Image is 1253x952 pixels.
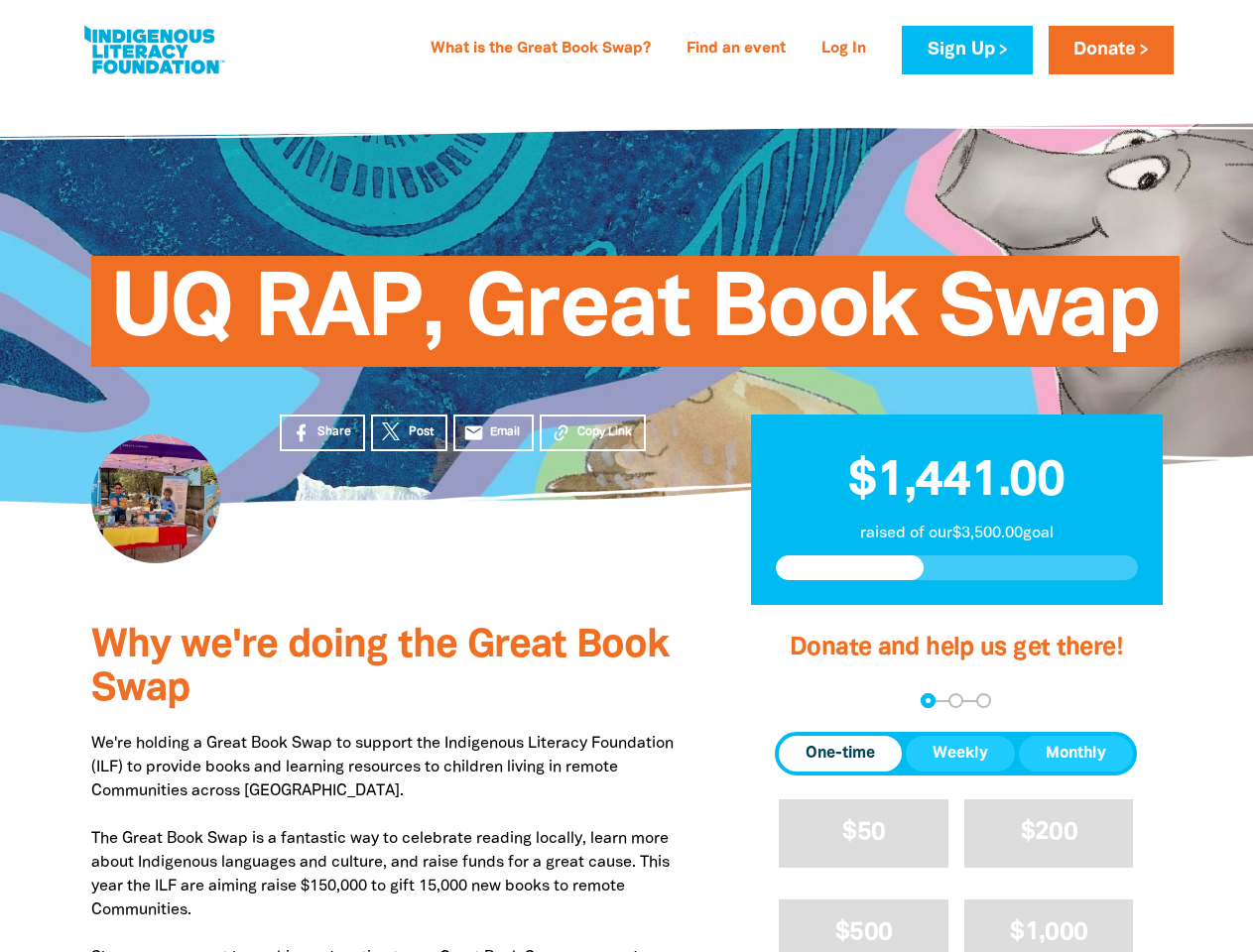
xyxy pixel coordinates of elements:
a: emailEmail [453,415,535,451]
span: $1,000 [1010,921,1087,944]
span: Email [490,423,520,441]
span: $500 [835,921,892,944]
span: One-time [806,742,875,766]
a: Find an event [675,34,798,65]
span: $200 [1021,821,1077,844]
button: One-time [779,736,902,772]
button: Navigate to step 2 of 3 to enter your details [948,693,963,708]
button: Navigate to step 1 of 3 to enter your donation amount [921,693,936,708]
a: Share [280,415,365,451]
span: $1,441.00 [848,459,1065,505]
span: Why we're doing the Great Book Swap [91,628,669,708]
a: Post [371,415,447,451]
button: $200 [964,799,1134,868]
span: UQ RAP, Great Book Swap [111,271,1160,367]
a: What is the Great Book Swap? [419,34,663,65]
a: Log In [810,34,878,65]
p: raised of our $3,500.00 goal [776,522,1138,545]
span: Donate and help us get there! [790,637,1123,659]
i: email [463,422,484,443]
button: Navigate to step 3 of 3 to enter your payment details [976,693,991,708]
span: Monthly [1046,742,1106,766]
span: Copy Link [577,423,632,441]
button: Copy Link [540,415,646,451]
button: $50 [779,799,948,868]
span: Weekly [933,742,988,766]
button: Monthly [1019,736,1133,772]
span: Post [409,423,434,441]
a: Sign Up [902,26,1032,74]
span: Share [317,423,351,441]
button: Weekly [906,736,1015,772]
div: Donation frequency [775,732,1137,775]
span: $50 [842,821,885,844]
a: Donate [1049,26,1174,74]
